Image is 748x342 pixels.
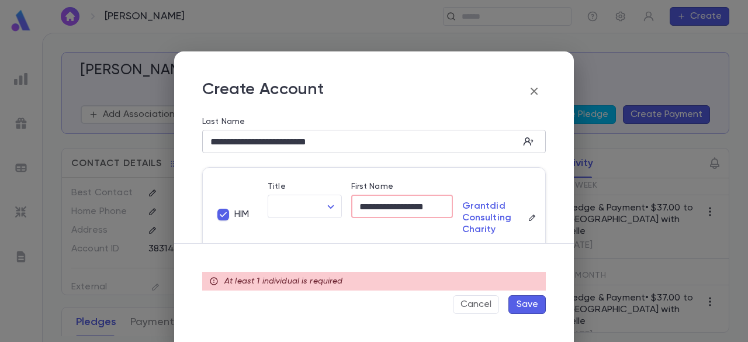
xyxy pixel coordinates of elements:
label: First Name [351,182,393,191]
p: At least 1 individual is required [224,275,343,287]
p: Grantdid Consulting Charity [462,201,525,236]
span: HIM [234,209,249,220]
p: Create Account [202,80,324,103]
label: Title [268,182,286,191]
button: Save [508,295,546,314]
label: Last Name [202,117,245,126]
button: Cancel [453,295,499,314]
div: ​ [268,195,342,218]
